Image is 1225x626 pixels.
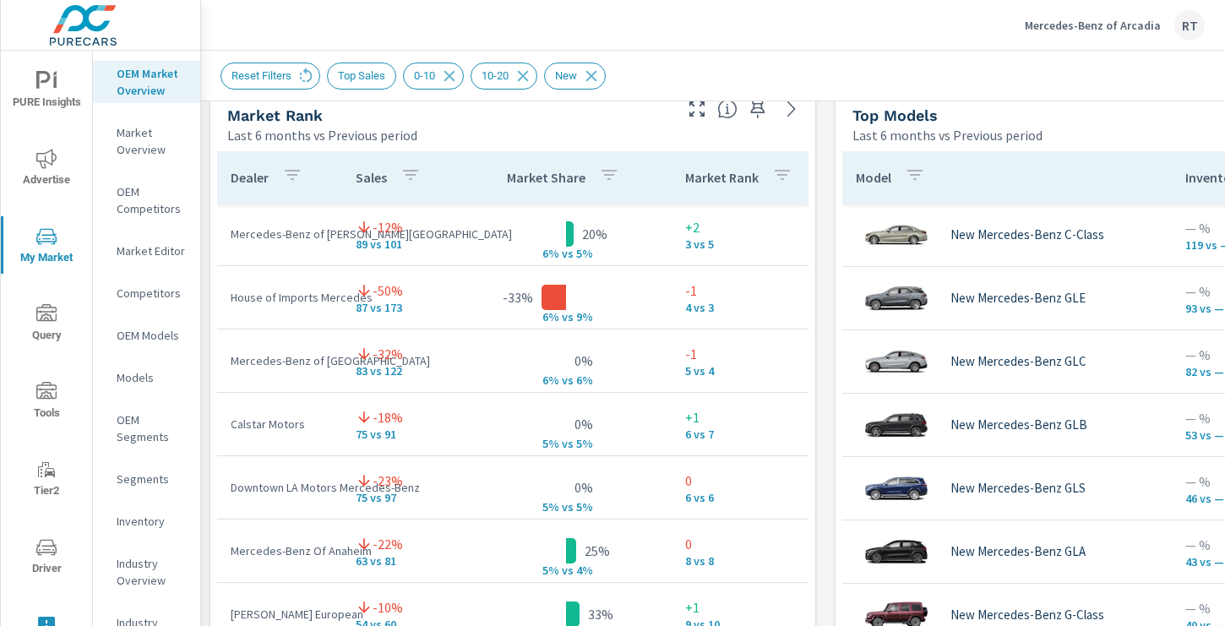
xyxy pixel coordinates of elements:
p: s 5% [568,499,608,514]
div: OEM Market Overview [93,61,200,103]
p: 5 vs 4 [685,364,825,378]
p: OEM Segments [117,411,187,445]
span: My Market [6,226,87,268]
p: 83 vs 122 [356,364,447,378]
p: 6% v [524,309,568,324]
p: New Mercedes-Benz GLE [950,291,1086,306]
span: Query [6,304,87,346]
div: OEM Models [93,323,200,348]
p: Competitors [117,285,187,302]
p: 5% v [524,499,568,514]
p: Industry Overview [117,555,187,589]
img: glamour [863,210,930,260]
p: Mercedes-Benz of [PERSON_NAME][GEOGRAPHIC_DATA] [231,226,329,242]
p: New Mercedes-Benz GLC [950,354,1086,369]
span: Reset Filters [221,69,302,82]
p: Inventory [117,513,187,530]
span: Tier2 [6,460,87,501]
p: Mercedes-Benz of [GEOGRAPHIC_DATA] [231,352,329,369]
p: [PERSON_NAME] European [231,606,329,623]
p: Model [856,169,891,186]
div: New [544,63,606,90]
p: s 4% [568,563,608,578]
p: -1 [685,344,825,364]
p: 33% [588,604,613,624]
p: 63 vs 81 [356,554,447,568]
div: Segments [93,466,200,492]
p: s 5% [568,436,608,451]
img: glamour [863,336,930,387]
div: Inventory [93,509,200,534]
p: -33% [503,287,533,308]
div: OEM Segments [93,407,200,449]
p: Last 6 months vs Previous period [852,125,1043,145]
p: 87 vs 173 [356,301,447,314]
span: PURE Insights [6,71,87,112]
p: Downtown LA Motors Mercedes-Benz [231,479,329,496]
div: Market Editor [93,238,200,264]
p: s 9% [568,309,608,324]
p: s 5% [568,246,608,261]
p: 6% v [524,373,568,388]
span: 0-10 [404,69,445,82]
p: New Mercedes-Benz GLS [950,481,1086,496]
div: 10-20 [471,63,537,90]
p: Market Overview [117,124,187,158]
p: 75 vs 97 [356,491,447,504]
p: Last 6 months vs Previous period [227,125,417,145]
p: s 6% [568,373,608,388]
p: 20% [582,224,607,244]
p: 89 vs 101 [356,237,447,251]
p: +2 [685,217,825,237]
div: OEM Competitors [93,179,200,221]
p: Market Share [507,169,585,186]
p: -1 [685,280,825,301]
p: -22% [373,534,403,554]
p: New Mercedes-Benz C-Class [950,227,1104,242]
p: 0% [574,477,593,498]
span: New [545,69,587,82]
img: glamour [863,400,930,450]
div: Industry Overview [93,551,200,593]
p: Segments [117,471,187,487]
p: OEM Competitors [117,183,187,217]
button: Make Fullscreen [683,95,710,122]
span: Market Rank shows you how you rank, in terms of sales, to other dealerships in your market. “Mark... [717,99,738,119]
p: 0 [685,534,825,554]
p: -23% [373,471,403,491]
p: Market Rank [685,169,759,186]
img: glamour [863,463,930,514]
p: -12% [373,217,403,237]
p: 0% [574,351,593,371]
p: 6% v [524,246,568,261]
p: 3 vs 5 [685,237,825,251]
p: Dealer [231,169,269,186]
p: 0 [685,471,825,491]
p: OEM Models [117,327,187,344]
p: +1 [685,407,825,427]
div: Reset Filters [220,63,320,90]
p: OEM Market Overview [117,65,187,99]
p: -10% [373,597,403,618]
p: -50% [373,280,403,301]
p: 25% [585,541,610,561]
p: +1 [685,597,825,618]
h5: Top Models [852,106,938,124]
span: Advertise [6,149,87,190]
p: Calstar Motors [231,416,329,433]
p: 75 vs 91 [356,427,447,441]
div: Market Overview [93,120,200,162]
p: Models [117,369,187,386]
div: RT [1174,10,1205,41]
p: New Mercedes-Benz GLB [950,417,1087,433]
p: House of Imports Mercedes [231,289,329,306]
p: Sales [356,169,387,186]
p: 5% v [524,563,568,578]
span: 10-20 [471,69,519,82]
span: Tools [6,382,87,423]
p: 6 vs 6 [685,491,825,504]
p: Mercedes-Benz of Arcadia [1025,18,1161,33]
p: Market Editor [117,242,187,259]
p: -18% [373,407,403,427]
span: Driver [6,537,87,579]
